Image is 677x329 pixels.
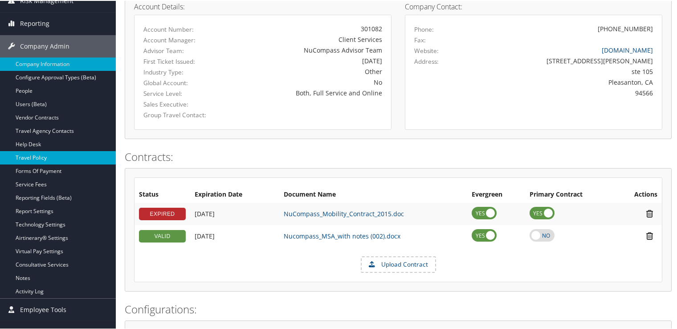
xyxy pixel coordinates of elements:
[642,230,657,240] i: Remove Contract
[143,110,214,119] label: Group Travel Contact:
[143,45,214,54] label: Advisor Team:
[228,45,382,54] div: NuCompass Advisor Team
[228,34,382,43] div: Client Services
[139,229,186,242] div: VALID
[598,23,653,33] div: [PHONE_NUMBER]
[143,78,214,86] label: Global Account:
[414,35,426,44] label: Fax:
[195,209,215,217] span: [DATE]
[143,56,214,65] label: First Ticket Issued:
[602,45,653,53] a: [DOMAIN_NAME]
[125,148,672,164] h2: Contracts:
[20,34,69,57] span: Company Admin
[467,186,525,202] th: Evergreen
[143,35,214,44] label: Account Manager:
[135,186,190,202] th: Status
[228,55,382,65] div: [DATE]
[477,55,653,65] div: [STREET_ADDRESS][PERSON_NAME]
[284,209,404,217] a: NuCompass_Mobility_Contract_2015.doc
[477,87,653,97] div: 94566
[228,23,382,33] div: 301082
[405,2,662,9] h4: Company Contact:
[20,298,66,320] span: Employee Tools
[279,186,467,202] th: Document Name
[414,56,439,65] label: Address:
[362,256,435,271] label: Upload Contract
[125,301,672,316] h2: Configurations:
[195,209,275,217] div: Add/Edit Date
[477,77,653,86] div: Pleasanton, CA
[642,208,657,218] i: Remove Contract
[525,186,615,202] th: Primary Contract
[228,77,382,86] div: No
[228,66,382,75] div: Other
[228,87,382,97] div: Both, Full Service and Online
[414,24,434,33] label: Phone:
[20,12,49,34] span: Reporting
[477,66,653,75] div: ste 105
[195,231,215,239] span: [DATE]
[615,186,662,202] th: Actions
[139,207,186,219] div: EXPIRED
[143,24,214,33] label: Account Number:
[190,186,279,202] th: Expiration Date
[143,99,214,108] label: Sales Executive:
[195,231,275,239] div: Add/Edit Date
[143,67,214,76] label: Industry Type:
[284,231,400,239] a: Nucompass_MSA_with notes (002).docx
[134,2,392,9] h4: Account Details:
[414,45,439,54] label: Website:
[143,88,214,97] label: Service Level:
